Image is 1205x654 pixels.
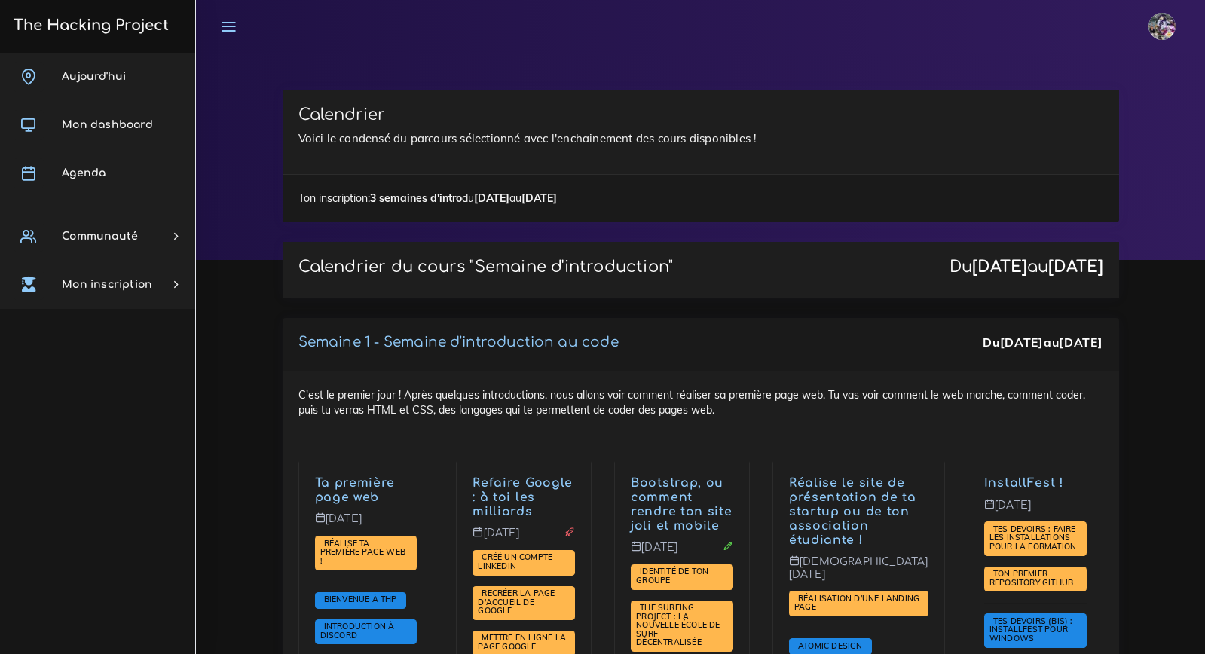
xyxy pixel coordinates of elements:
strong: [DATE] [521,191,557,205]
strong: [DATE] [972,258,1027,276]
span: Aujourd'hui [62,71,126,82]
p: [DEMOGRAPHIC_DATA][DATE] [789,555,928,592]
a: Tes devoirs (bis) : Installfest pour Windows [989,616,1073,644]
img: eg54bupqcshyolnhdacp.jpg [1148,13,1176,40]
a: Recréer la page d'accueil de Google [478,588,555,616]
span: Tes devoirs (bis) : Installfest pour Windows [989,616,1073,643]
span: The Surfing Project : la nouvelle école de surf décentralisée [636,602,720,647]
div: Ton inscription: du au [283,174,1119,222]
h3: Calendrier [298,105,1103,124]
a: Refaire Google : à toi les milliards [473,476,573,518]
div: Du au [950,258,1103,277]
span: Communauté [62,231,138,242]
a: InstallFest ! [984,476,1064,490]
a: Réalisation d'une landing page [794,594,919,613]
p: [DATE] [315,512,417,536]
a: Ton premier repository GitHub [989,569,1078,588]
strong: [DATE] [1000,335,1044,350]
a: Créé un compte LinkedIn [478,552,552,572]
span: Bienvenue à THP [320,594,401,604]
a: Tes devoirs : faire les installations pour la formation [989,524,1081,552]
a: Réalise ta première page web ! [320,538,406,566]
span: Réalisation d'une landing page [794,593,919,613]
span: Mettre en ligne la page Google [478,632,566,652]
span: Ton premier repository GitHub [989,568,1078,588]
a: Réalise le site de présentation de ta startup ou de ton association étudiante ! [789,476,916,546]
span: Introduction à Discord [320,621,395,640]
strong: 3 semaines d'intro [370,191,462,205]
a: Bootstrap, ou comment rendre ton site joli et mobile [631,476,732,532]
a: Atomic Design [794,640,867,651]
p: [DATE] [473,527,575,551]
a: Semaine 1 - Semaine d'introduction au code [298,335,619,350]
p: Calendrier du cours "Semaine d'introduction" [298,258,674,277]
span: Mon inscription [62,279,152,290]
a: Ta première page web [315,476,396,504]
p: [DATE] [984,499,1087,523]
a: Introduction à Discord [320,622,395,641]
strong: [DATE] [1059,335,1103,350]
span: Mon dashboard [62,119,153,130]
span: Créé un compte LinkedIn [478,552,552,571]
span: Agenda [62,167,106,179]
a: Mettre en ligne la page Google [478,633,566,652]
span: Identité de ton groupe [636,566,708,585]
h3: The Hacking Project [9,17,169,34]
strong: [DATE] [474,191,509,205]
a: The Surfing Project : la nouvelle école de surf décentralisée [636,603,720,648]
span: Tes devoirs : faire les installations pour la formation [989,524,1081,552]
div: Du au [983,334,1103,351]
a: Identité de ton groupe [636,567,708,586]
p: Voici le condensé du parcours sélectionné avec l'enchainement des cours disponibles ! [298,130,1103,148]
p: [DATE] [631,541,733,565]
strong: [DATE] [1048,258,1103,276]
span: Recréer la page d'accueil de Google [478,588,555,616]
a: Bienvenue à THP [320,594,401,605]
